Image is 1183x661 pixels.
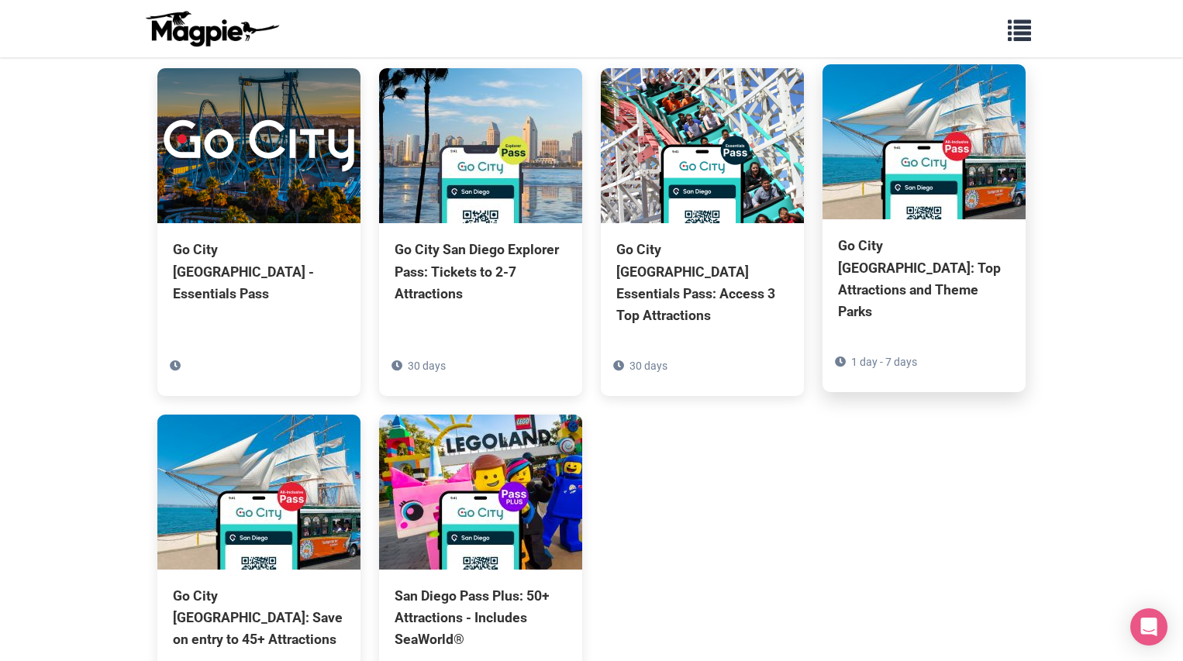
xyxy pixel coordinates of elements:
img: Go City San Diego Pass: Top Attractions and Theme Parks [823,64,1026,219]
span: 30 days [629,360,667,372]
img: Go City San Diego - Essentials Pass [157,68,360,223]
img: Go City San Diego Essentials Pass: Access 3 Top Attractions [601,68,804,223]
div: Go City San Diego Explorer Pass: Tickets to 2-7 Attractions [395,239,567,304]
div: Go City [GEOGRAPHIC_DATA] Essentials Pass: Access 3 Top Attractions [616,239,788,326]
div: Go City [GEOGRAPHIC_DATA]: Top Attractions and Theme Parks [838,235,1010,322]
span: 30 days [408,360,446,372]
a: Go City [GEOGRAPHIC_DATA] - Essentials Pass [157,68,360,374]
a: Go City [GEOGRAPHIC_DATA]: Top Attractions and Theme Parks 1 day - 7 days [823,64,1026,392]
div: Open Intercom Messenger [1130,608,1167,646]
img: Go City San Diego Pass: Save on entry to 45+ Attractions [157,415,360,570]
div: San Diego Pass Plus: 50+ Attractions - Includes SeaWorld® [395,585,567,650]
img: San Diego Pass Plus: 50+ Attractions - Includes SeaWorld® [379,415,582,570]
span: 1 day - 7 days [851,356,917,368]
div: Go City [GEOGRAPHIC_DATA] - Essentials Pass [173,239,345,304]
img: logo-ab69f6fb50320c5b225c76a69d11143b.png [142,10,281,47]
a: Go City [GEOGRAPHIC_DATA] Essentials Pass: Access 3 Top Attractions 30 days [601,68,804,396]
img: Go City San Diego Explorer Pass: Tickets to 2-7 Attractions [379,68,582,223]
div: Go City [GEOGRAPHIC_DATA]: Save on entry to 45+ Attractions [173,585,345,650]
a: Go City San Diego Explorer Pass: Tickets to 2-7 Attractions 30 days [379,68,582,374]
